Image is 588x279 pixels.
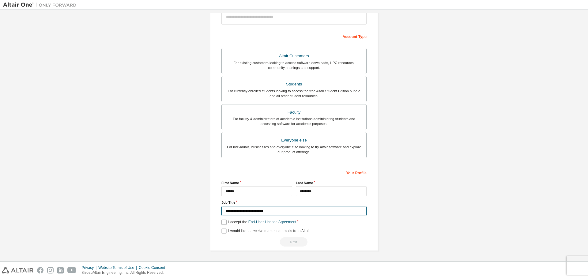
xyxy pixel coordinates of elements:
[221,237,367,247] div: Read and acccept EULA to continue
[225,89,363,98] div: For currently enrolled students looking to access the free Altair Student Edition bundle and all ...
[47,267,54,273] img: instagram.svg
[139,265,168,270] div: Cookie Consent
[3,2,80,8] img: Altair One
[221,228,310,234] label: I would like to receive marketing emails from Altair
[57,267,64,273] img: linkedin.svg
[225,116,363,126] div: For faculty & administrators of academic institutions administering students and accessing softwa...
[221,200,367,205] label: Job Title
[225,145,363,154] div: For individuals, businesses and everyone else looking to try Altair software and explore our prod...
[221,180,292,185] label: First Name
[225,80,363,89] div: Students
[37,267,43,273] img: facebook.svg
[221,220,296,225] label: I accept the
[296,180,367,185] label: Last Name
[225,108,363,117] div: Faculty
[67,267,76,273] img: youtube.svg
[221,168,367,177] div: Your Profile
[225,60,363,70] div: For existing customers looking to access software downloads, HPC resources, community, trainings ...
[221,31,367,41] div: Account Type
[82,265,98,270] div: Privacy
[225,52,363,60] div: Altair Customers
[2,267,33,273] img: altair_logo.svg
[82,270,169,275] p: © 2025 Altair Engineering, Inc. All Rights Reserved.
[98,265,139,270] div: Website Terms of Use
[225,136,363,145] div: Everyone else
[248,220,296,224] a: End-User License Agreement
